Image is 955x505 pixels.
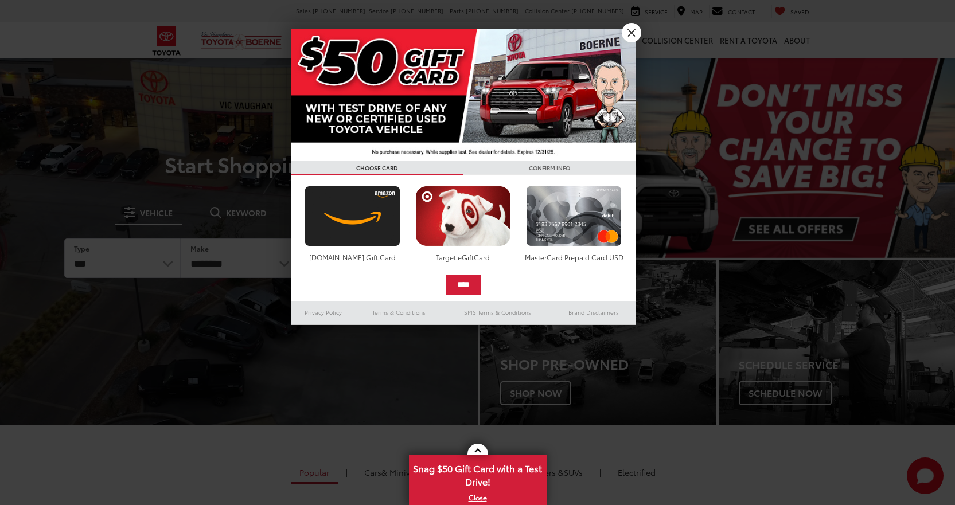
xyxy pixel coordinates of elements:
h3: CHOOSE CARD [291,161,463,175]
div: Target eGiftCard [412,252,514,262]
img: targetcard.png [412,186,514,246]
img: mastercard.png [523,186,625,246]
span: Snag $50 Gift Card with a Test Drive! [410,456,545,491]
h3: CONFIRM INFO [463,161,636,175]
a: SMS Terms & Conditions [443,306,552,319]
a: Terms & Conditions [355,306,443,319]
a: Privacy Policy [291,306,356,319]
div: [DOMAIN_NAME] Gift Card [302,252,403,262]
img: 42635_top_851395.jpg [291,29,636,161]
a: Brand Disclaimers [552,306,636,319]
div: MasterCard Prepaid Card USD [523,252,625,262]
img: amazoncard.png [302,186,403,246]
